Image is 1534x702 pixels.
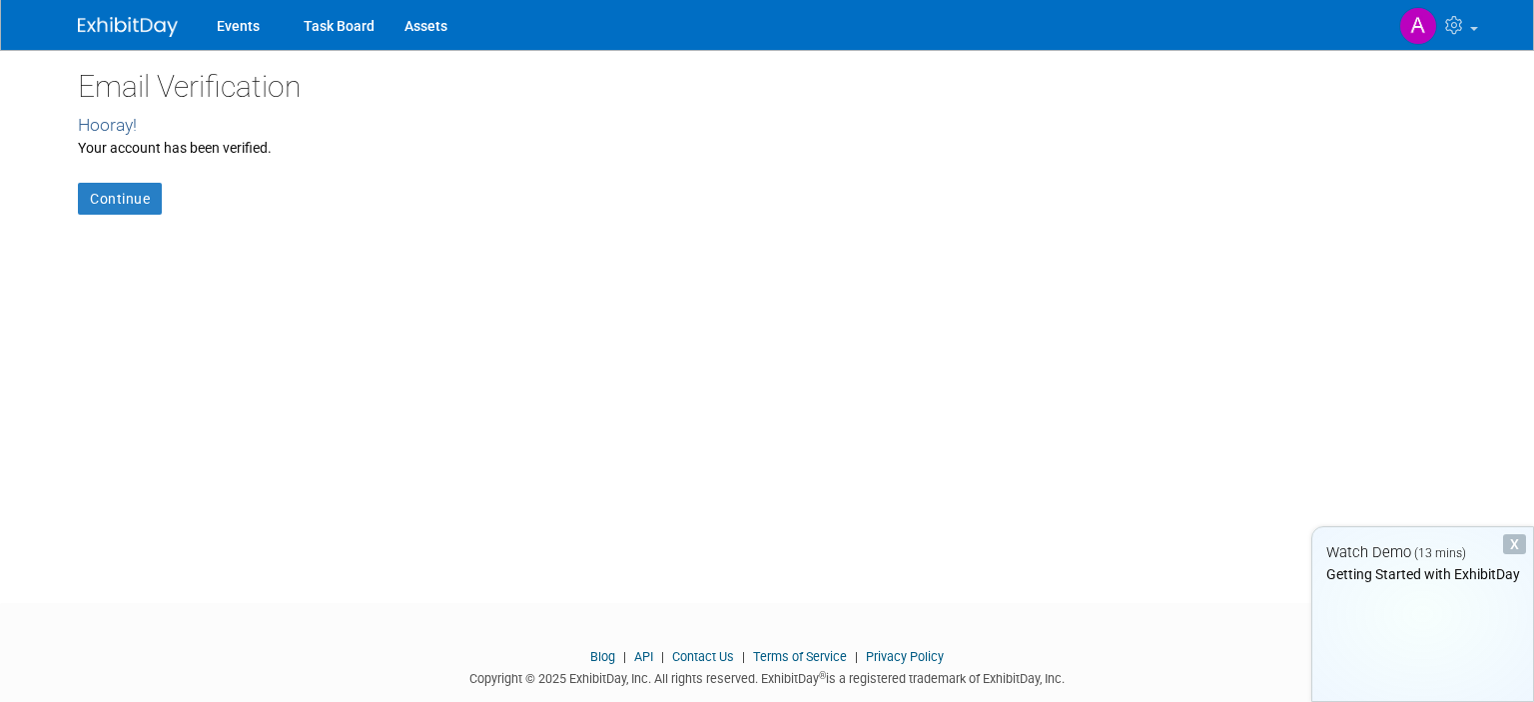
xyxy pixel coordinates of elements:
div: Watch Demo [1312,542,1533,563]
a: Contact Us [672,649,734,664]
span: (13 mins) [1414,546,1466,560]
a: API [634,649,653,664]
div: Dismiss [1503,534,1526,554]
div: Hooray! [78,113,1456,138]
a: Blog [590,649,615,664]
span: | [618,649,631,664]
span: | [656,649,669,664]
a: Continue [78,183,162,215]
h2: Email Verification [78,70,1456,103]
sup: ® [819,670,826,681]
span: | [850,649,863,664]
span: | [737,649,750,664]
a: Privacy Policy [866,649,944,664]
div: Your account has been verified. [78,138,1456,158]
img: ExhibitDay [78,17,178,37]
div: Getting Started with ExhibitDay [1312,564,1533,584]
img: Alison Goldsberry [1399,7,1437,45]
a: Terms of Service [753,649,847,664]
